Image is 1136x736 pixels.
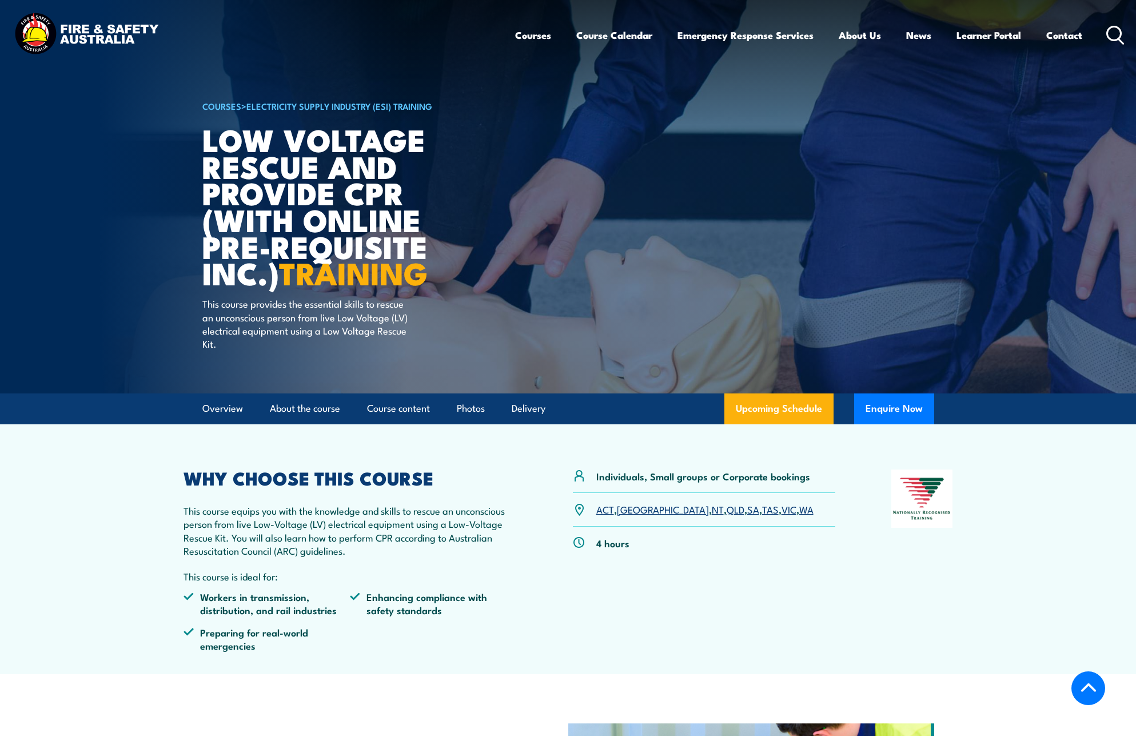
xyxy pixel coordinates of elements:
[839,20,881,50] a: About Us
[596,502,614,516] a: ACT
[202,99,485,113] h6: >
[367,393,430,424] a: Course content
[270,393,340,424] a: About the course
[799,502,814,516] a: WA
[854,393,934,424] button: Enquire Now
[712,502,724,516] a: NT
[727,502,744,516] a: QLD
[906,20,931,50] a: News
[1046,20,1082,50] a: Contact
[202,297,411,351] p: This course provides the essential skills to rescue an unconscious person from live Low Voltage (...
[724,393,834,424] a: Upcoming Schedule
[576,20,652,50] a: Course Calendar
[956,20,1021,50] a: Learner Portal
[202,393,243,424] a: Overview
[184,570,517,583] p: This course is ideal for:
[279,248,428,296] strong: TRAINING
[782,502,796,516] a: VIC
[596,470,810,483] p: Individuals, Small groups or Corporate bookings
[762,502,779,516] a: TAS
[184,626,350,653] li: Preparing for real-world emergencies
[677,20,814,50] a: Emergency Response Services
[184,504,517,558] p: This course equips you with the knowledge and skills to rescue an unconscious person from live Lo...
[457,393,485,424] a: Photos
[515,20,551,50] a: Courses
[617,502,709,516] a: [GEOGRAPHIC_DATA]
[891,470,953,528] img: Nationally Recognised Training logo.
[246,100,432,112] a: Electricity Supply Industry (ESI) Training
[350,590,517,617] li: Enhancing compliance with safety standards
[512,393,545,424] a: Delivery
[184,470,517,486] h2: WHY CHOOSE THIS COURSE
[202,126,485,286] h1: Low Voltage Rescue and Provide CPR (with online Pre-requisite inc.)
[596,536,629,550] p: 4 hours
[202,100,241,112] a: COURSES
[596,503,814,516] p: , , , , , , ,
[747,502,759,516] a: SA
[184,590,350,617] li: Workers in transmission, distribution, and rail industries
